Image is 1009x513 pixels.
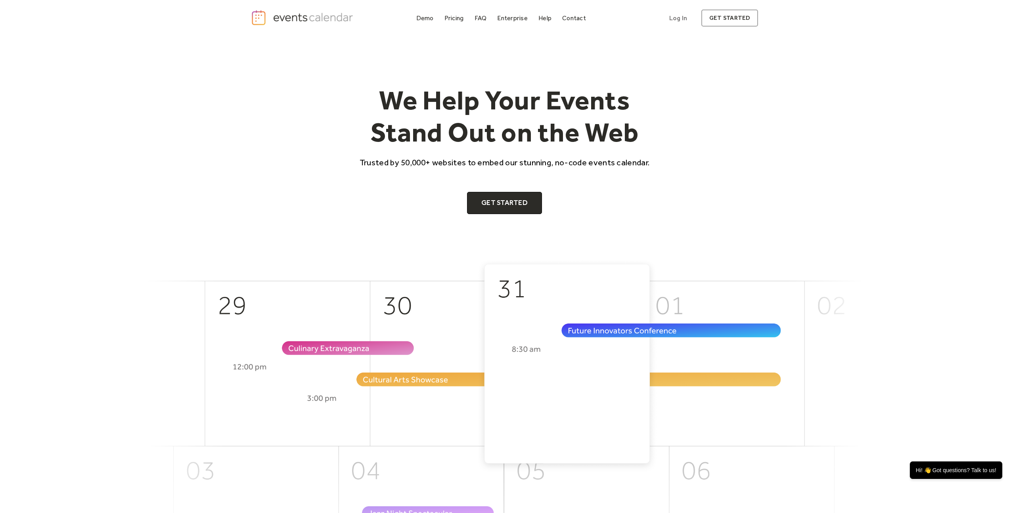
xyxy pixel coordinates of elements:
[352,84,657,149] h1: We Help Your Events Stand Out on the Web
[559,13,589,23] a: Contact
[701,10,758,27] a: get started
[467,192,542,214] a: Get Started
[416,16,434,20] div: Demo
[535,13,555,23] a: Help
[413,13,437,23] a: Demo
[538,16,551,20] div: Help
[471,13,490,23] a: FAQ
[494,13,530,23] a: Enterprise
[475,16,487,20] div: FAQ
[441,13,467,23] a: Pricing
[444,16,464,20] div: Pricing
[497,16,527,20] div: Enterprise
[352,157,657,168] p: Trusted by 50,000+ websites to embed our stunning, no-code events calendar.
[562,16,586,20] div: Contact
[661,10,695,27] a: Log In
[251,10,356,26] a: home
